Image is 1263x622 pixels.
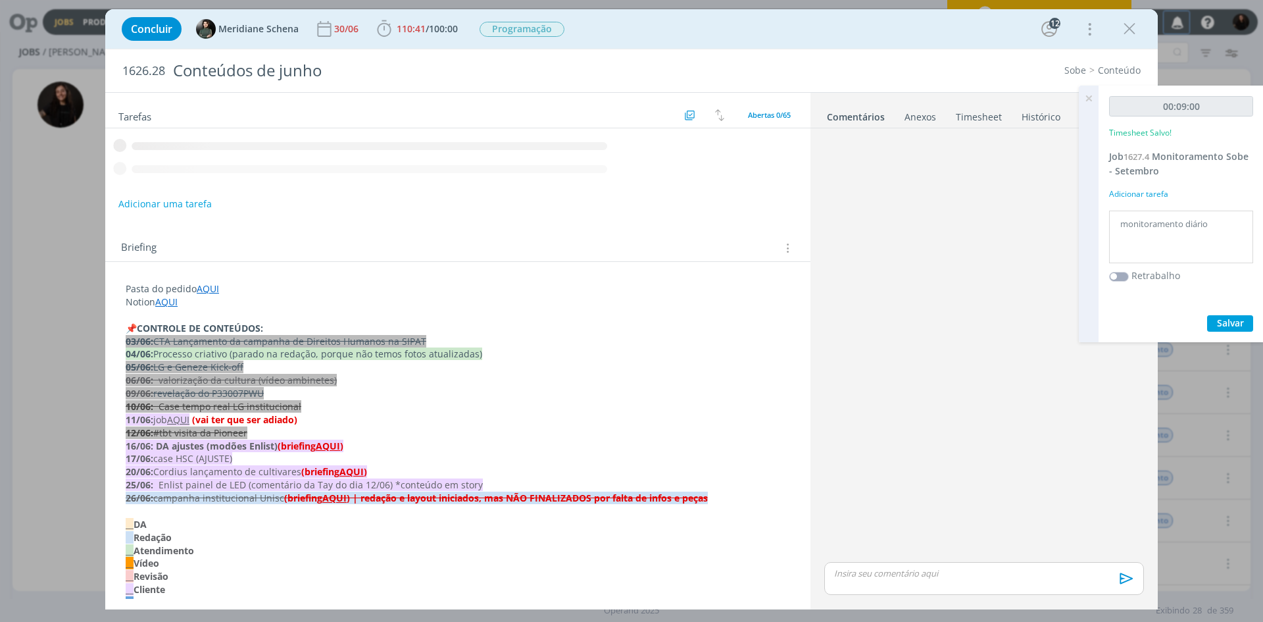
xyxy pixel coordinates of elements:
[134,570,168,583] strong: Revisão
[126,583,134,596] strong: __
[126,452,153,465] strong: 17/06:
[126,335,153,348] s: 03/06:
[347,492,708,504] s: ) | redação e layout iniciados, mas NÃO FINALIZADOS por falta de infos e peças
[301,465,339,478] strong: (briefing
[168,55,711,87] div: Conteúdos de junho
[126,465,153,478] strong: 20/06:
[955,105,1003,124] a: Timesheet
[1124,151,1149,163] span: 1627.4
[1109,127,1172,139] p: Timesheet Salvo!
[429,22,458,35] span: 100:00
[826,105,885,124] a: Comentários
[153,361,243,373] s: LG e Geneze Kick-off
[126,427,153,439] s: 12/06:
[153,335,426,348] s: CTA Lançamento da campanha de Direitos Humanos na SIPAT
[159,479,483,491] span: Enlist painel de LED (comentário da Tay do dia 12/06) *conteúdo em story
[134,557,159,569] strong: Vídeo
[748,110,791,120] span: Abertas 0/65
[153,492,284,504] s: campanha institucional Unisc
[364,465,367,478] strong: )
[284,492,322,504] s: (briefing
[105,9,1158,609] div: dialog
[196,19,299,39] button: MMeridiane Schena
[715,109,724,121] img: arrow-down-up.svg
[134,596,190,609] strong: Programado
[197,282,219,295] a: AQUI
[137,322,263,334] strong: CONTROLE DE CONTEÚDOS:
[153,452,232,465] span: case HSC (AJUSTE)
[126,544,134,557] span: __
[316,440,340,452] a: AQUI
[1049,18,1060,29] div: 12
[118,107,151,123] span: Tarefas
[126,361,153,373] s: 05/06:
[126,531,134,544] span: __
[1098,64,1141,76] a: Conteúdo
[159,400,301,413] s: Case tempo real LG institucional
[126,479,153,491] strong: 25/06:
[126,570,134,583] span: __
[153,427,247,439] s: #tbt visita da Pioneer
[340,440,343,452] strong: )
[155,296,178,308] a: AQUI
[479,21,565,38] button: Programação
[126,492,153,504] s: 26/06:
[322,492,347,504] a: AQUI
[153,348,482,360] span: Processo criativo (parado na redação, porque não temos fotos atualizadas)
[196,19,216,39] img: M
[134,531,172,544] strong: Redação
[126,400,153,413] s: 10/06:
[134,583,165,596] strong: Cliente
[167,413,189,426] a: AQUI
[192,413,297,426] strong: (vai ter que ser adiado)
[126,440,278,452] strong: 16/06: DA ajustes (modões Enlist)
[134,518,147,531] strong: DA
[153,413,167,426] span: job
[334,24,361,34] div: 30/06
[126,348,153,360] strong: 04/06:
[126,557,134,569] span: __
[1109,150,1249,177] a: Job1627.4Monitoramento Sobe - Setembro
[1109,150,1249,177] span: Monitoramento Sobe - Setembro
[1109,188,1253,200] div: Adicionar tarefa
[121,240,157,257] span: Briefing
[374,18,461,39] button: 110:41/100:00
[126,296,790,309] p: Notion
[426,22,429,35] span: /
[1207,315,1253,332] button: Salvar
[131,24,172,34] span: Concluir
[1021,105,1061,124] a: Histórico
[126,374,153,386] s: 06/06:
[122,64,165,78] span: 1626.28
[126,518,134,531] span: __
[339,465,364,478] a: AQUI
[118,192,212,216] button: Adicionar uma tarefa
[1217,317,1244,329] span: Salvar
[153,387,264,400] s: revelação do P33007PWU
[1131,269,1180,282] label: Retrabalho
[1064,64,1086,76] a: Sobe
[218,24,299,34] span: Meridiane Schena
[134,544,194,557] strong: Atendimento
[278,440,316,452] strong: (briefing
[159,374,337,386] s: valorização da cultura (vídeo ambinetes)
[480,22,564,37] span: Programação
[126,596,134,609] strong: __
[126,322,790,335] p: 📌
[126,282,790,296] p: Pasta do pedido
[126,413,153,426] strong: 11/06:
[122,17,182,41] button: Concluir
[153,465,301,478] span: Cordius lançamento de cultivares
[397,22,426,35] span: 110:41
[1039,18,1060,39] button: 12
[126,387,153,400] s: 09/06:
[904,111,936,124] div: Anexos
